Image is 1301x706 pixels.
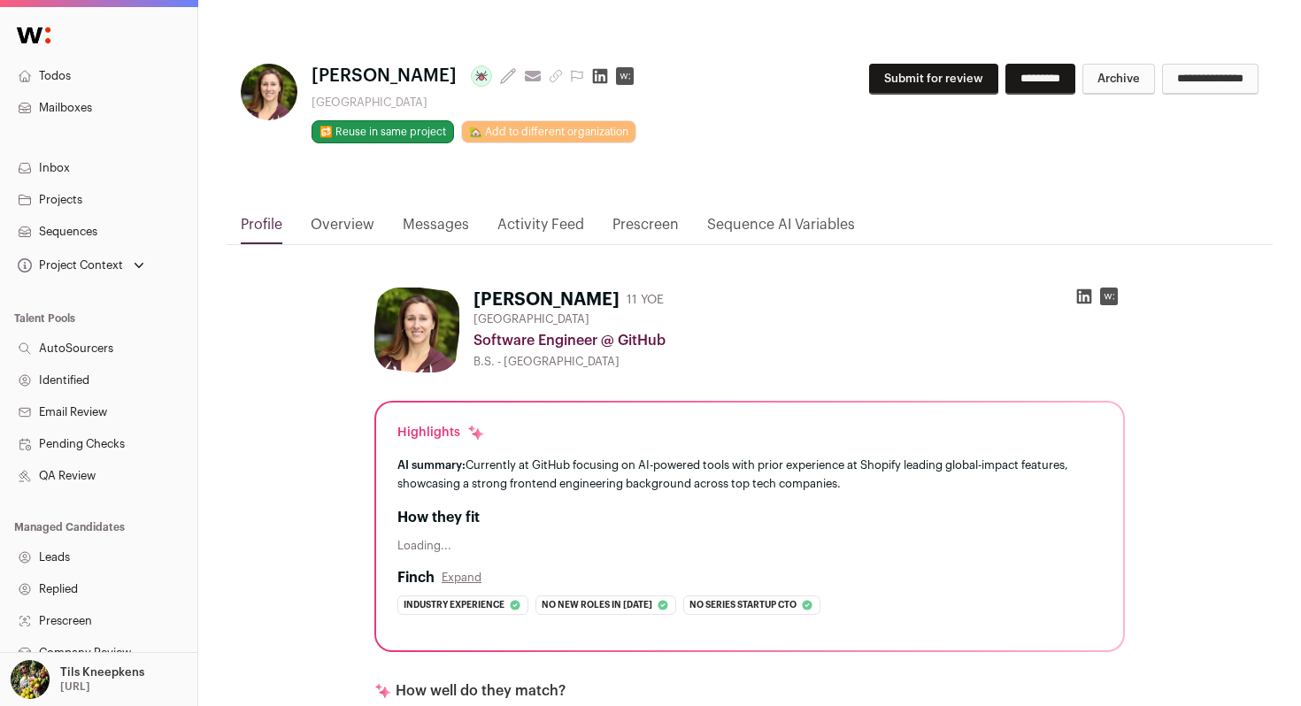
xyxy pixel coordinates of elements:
[397,567,435,588] h2: Finch
[442,571,481,585] button: Expand
[312,64,457,88] span: [PERSON_NAME]
[312,120,454,143] button: 🔂 Reuse in same project
[497,214,584,244] a: Activity Feed
[473,330,1125,351] div: Software Engineer @ GitHub
[397,456,1102,493] div: Currently at GitHub focusing on AI-powered tools with prior experience at Shopify leading global-...
[627,291,664,309] div: 11 YOE
[404,596,504,614] span: Industry experience
[397,424,485,441] div: Highlights
[241,214,282,244] a: Profile
[689,596,797,614] span: No series startup cto
[869,64,998,95] button: Submit for review
[374,288,459,372] img: c76c144344d4a1f920d2b51ef3317e0286001597f623e185a940f3a9a00deb07.jpg
[707,214,855,244] a: Sequence AI Variables
[311,214,374,244] a: Overview
[542,596,652,614] span: No new roles in [DATE]
[473,288,620,312] h1: [PERSON_NAME]
[241,64,297,120] img: c76c144344d4a1f920d2b51ef3317e0286001597f623e185a940f3a9a00deb07.jpg
[1082,64,1155,95] button: Archive
[60,679,90,694] p: [URL]
[7,660,148,699] button: Open dropdown
[60,665,144,679] p: Tils Kneepkens
[461,120,636,143] a: 🏡 Add to different organization
[397,539,1102,553] div: Loading...
[403,214,469,244] a: Messages
[397,459,466,471] span: AI summary:
[312,96,641,110] div: [GEOGRAPHIC_DATA]
[612,214,679,244] a: Prescreen
[473,355,1125,369] div: B.S. - [GEOGRAPHIC_DATA]
[396,680,566,702] p: How well do they match?
[11,660,50,699] img: 6689865-medium_jpg
[473,312,589,326] span: [GEOGRAPHIC_DATA]
[7,18,60,53] img: Wellfound
[14,258,123,272] div: Project Context
[14,253,148,278] button: Open dropdown
[397,507,1102,528] h2: How they fit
